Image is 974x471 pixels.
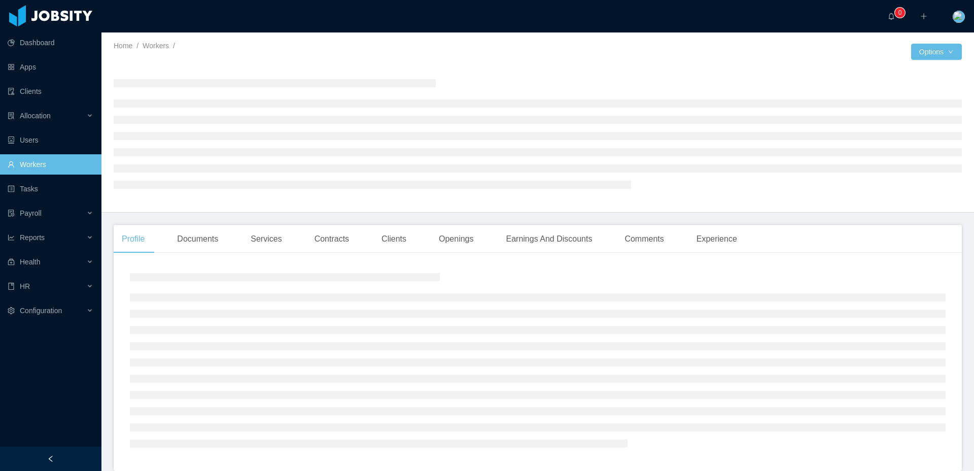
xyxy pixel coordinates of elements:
[373,225,414,253] div: Clients
[143,42,169,50] a: Workers
[306,225,357,253] div: Contracts
[20,209,42,217] span: Payroll
[20,282,30,290] span: HR
[888,13,895,20] i: icon: bell
[8,32,93,53] a: icon: pie-chartDashboard
[911,44,962,60] button: Optionsicon: down
[20,258,40,266] span: Health
[431,225,482,253] div: Openings
[8,283,15,290] i: icon: book
[8,112,15,119] i: icon: solution
[895,8,905,18] sup: 0
[8,234,15,241] i: icon: line-chart
[114,42,132,50] a: Home
[920,13,927,20] i: icon: plus
[8,179,93,199] a: icon: profileTasks
[173,42,175,50] span: /
[8,154,93,175] a: icon: userWorkers
[136,42,138,50] span: /
[8,130,93,150] a: icon: robotUsers
[20,233,45,242] span: Reports
[953,11,965,23] img: c3015e21-c54e-479a-ae8b-3e990d3f8e05_65fc739abb2c9.png
[169,225,226,253] div: Documents
[8,210,15,217] i: icon: file-protect
[8,258,15,265] i: icon: medicine-box
[20,307,62,315] span: Configuration
[8,307,15,314] i: icon: setting
[498,225,601,253] div: Earnings And Discounts
[688,225,745,253] div: Experience
[242,225,290,253] div: Services
[20,112,51,120] span: Allocation
[8,57,93,77] a: icon: appstoreApps
[8,81,93,102] a: icon: auditClients
[616,225,672,253] div: Comments
[114,225,153,253] div: Profile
